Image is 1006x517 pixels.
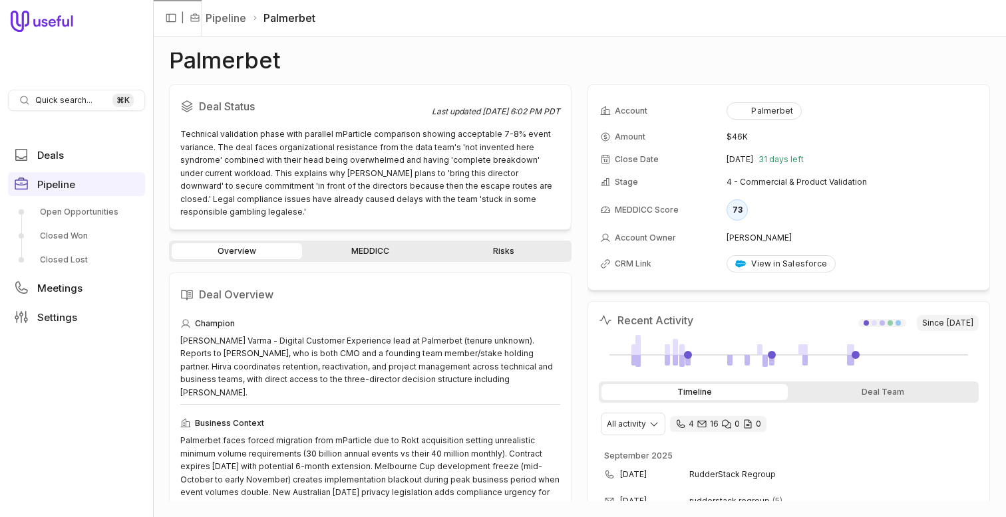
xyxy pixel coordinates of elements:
[689,496,770,506] span: rudderstack regroup
[772,496,782,506] span: 5 emails in thread
[615,177,638,187] span: Stage
[620,469,647,480] time: [DATE]
[615,233,676,243] span: Account Owner
[689,469,957,480] span: RudderStack Regroup
[305,243,435,259] a: MEDDICC
[8,305,145,329] a: Settings
[180,284,560,305] h2: Deal Overview
[601,384,788,400] div: Timeline
[727,199,748,221] div: 73
[432,106,560,117] div: Last updated
[482,106,560,116] time: [DATE] 6:02 PM PDT
[947,318,973,328] time: [DATE]
[735,106,793,116] div: Palmerbet
[169,52,281,68] h1: Palmerbet
[37,150,64,160] span: Deals
[615,106,647,116] span: Account
[8,249,145,270] a: Closed Lost
[727,255,836,272] a: View in Salesforce
[180,96,432,117] h2: Deal Status
[615,258,651,269] span: CRM Link
[180,434,560,512] div: Palmerbet faces forced migration from mParticle due to Rokt acquisition setting unrealistic minim...
[8,276,145,300] a: Meetings
[180,334,560,399] div: [PERSON_NAME] Varma - Digital Customer Experience lead at Palmerbet (tenure unknown). Reports to ...
[37,283,83,293] span: Meetings
[35,95,92,106] span: Quick search...
[161,8,181,28] button: Collapse sidebar
[758,154,804,165] span: 31 days left
[180,316,560,332] div: Champion
[727,154,753,165] time: [DATE]
[599,312,693,328] h2: Recent Activity
[670,416,766,432] div: 4 calls and 16 email threads
[727,126,977,148] td: $46K
[181,10,184,26] span: |
[735,258,827,269] div: View in Salesforce
[180,415,560,431] div: Business Context
[438,243,569,259] a: Risks
[8,225,145,247] a: Closed Won
[251,10,315,26] li: Palmerbet
[615,132,645,142] span: Amount
[790,384,977,400] div: Deal Team
[206,10,246,26] a: Pipeline
[112,94,134,107] kbd: ⌘ K
[37,312,77,322] span: Settings
[8,201,145,270] div: Pipeline submenu
[615,205,679,215] span: MEDDICC Score
[604,451,673,461] time: September 2025
[37,179,75,189] span: Pipeline
[172,243,302,259] a: Overview
[8,201,145,223] a: Open Opportunities
[8,172,145,196] a: Pipeline
[727,102,802,120] button: Palmerbet
[917,315,979,331] span: Since
[180,128,560,219] div: Technical validation phase with parallel mParticle comparison showing acceptable 7-8% event varia...
[727,171,977,193] td: 4 - Commercial & Product Validation
[615,154,659,165] span: Close Date
[620,496,647,506] time: [DATE]
[727,227,977,249] td: [PERSON_NAME]
[8,143,145,167] a: Deals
